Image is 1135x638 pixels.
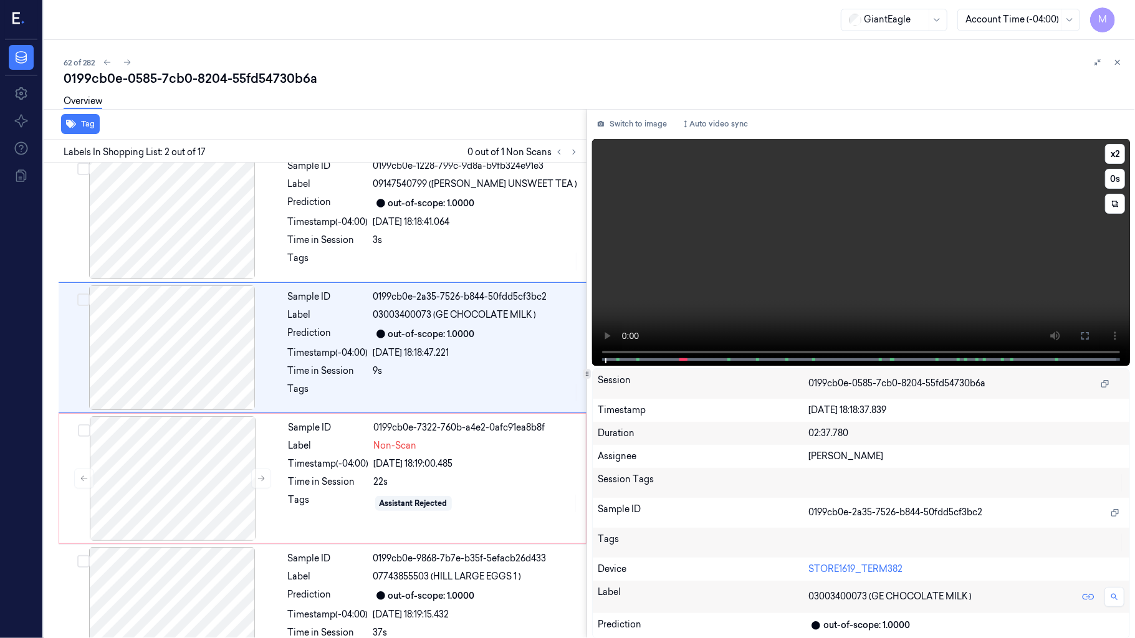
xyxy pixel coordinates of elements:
div: Tags [598,533,808,553]
button: M [1090,7,1115,32]
div: Timestamp [598,404,808,417]
div: Sample ID [289,421,369,434]
div: Sample ID [288,552,368,565]
div: Session Tags [598,473,808,493]
div: [DATE] 18:19:00.485 [374,457,578,470]
div: out-of-scope: 1.0000 [823,619,910,632]
div: Prediction [598,618,808,633]
span: 0199cb0e-0585-7cb0-8204-55fd54730b6a [808,377,985,390]
div: 0199cb0e-9868-7b7e-b35f-5efacb26d433 [373,552,579,565]
button: Select row [77,163,90,175]
div: Prediction [288,326,368,341]
div: 0199cb0e-1228-799c-9d8a-b9fb324e91e3 [373,159,579,173]
span: 07743855503 (HILL LARGE EGGS 1 ) [373,570,522,583]
div: Assistant Rejected [380,498,448,509]
div: Label [288,570,368,583]
div: Tags [288,252,368,272]
button: Tag [61,114,100,134]
div: Label [598,586,808,608]
span: Labels In Shopping List: 2 out of 17 [64,146,206,159]
div: Session [598,374,808,394]
div: 9s [373,364,579,378]
span: 0199cb0e-2a35-7526-b844-50fdd5cf3bc2 [808,506,982,519]
div: 02:37.780 [808,427,1124,440]
div: 0199cb0e-0585-7cb0-8204-55fd54730b6a [64,70,1125,87]
div: Device [598,563,808,576]
div: Label [289,439,369,452]
button: Select row [77,555,90,568]
div: [DATE] 18:18:47.221 [373,346,579,359]
div: Timestamp (-04:00) [289,457,369,470]
div: out-of-scope: 1.0000 [388,589,475,602]
div: Tags [288,383,368,402]
div: out-of-scope: 1.0000 [388,197,475,210]
div: Time in Session [288,234,368,247]
div: 3s [373,234,579,247]
div: Sample ID [288,159,368,173]
div: Tags [289,493,369,513]
div: Time in Session [288,364,368,378]
a: Overview [64,95,102,109]
div: [DATE] 18:18:37.839 [808,404,1124,417]
span: 03003400073 (GE CHOCOLATE MILK ) [373,308,537,321]
div: Prediction [288,588,368,603]
div: Label [288,308,368,321]
div: [DATE] 18:18:41.064 [373,216,579,229]
button: Select row [78,424,90,437]
div: Time in Session [289,475,369,488]
span: Non-Scan [374,439,417,452]
div: [PERSON_NAME] [808,450,1124,463]
div: Sample ID [288,290,368,303]
div: Assignee [598,450,808,463]
span: 03003400073 (GE CHOCOLATE MILK ) [808,590,972,603]
span: 62 of 282 [64,57,95,68]
div: out-of-scope: 1.0000 [388,328,475,341]
button: 0s [1105,169,1125,189]
div: Timestamp (-04:00) [288,346,368,359]
div: Timestamp (-04:00) [288,216,368,229]
button: Switch to image [592,114,672,134]
div: 0199cb0e-7322-760b-a4e2-0afc91ea8b8f [374,421,578,434]
div: Timestamp (-04:00) [288,608,368,621]
span: 0 out of 1 Non Scans [467,145,582,159]
div: [DATE] 18:19:15.432 [373,608,579,621]
div: Prediction [288,196,368,211]
div: Sample ID [598,503,808,523]
button: Auto video sync [677,114,753,134]
div: STORE1619_TERM382 [808,563,1124,576]
button: x2 [1105,144,1125,164]
div: 22s [374,475,578,488]
div: Duration [598,427,808,440]
button: Select row [77,293,90,306]
div: 0199cb0e-2a35-7526-b844-50fdd5cf3bc2 [373,290,579,303]
div: Label [288,178,368,191]
span: 09147540799 ([PERSON_NAME] UNSWEET TEA ) [373,178,578,191]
